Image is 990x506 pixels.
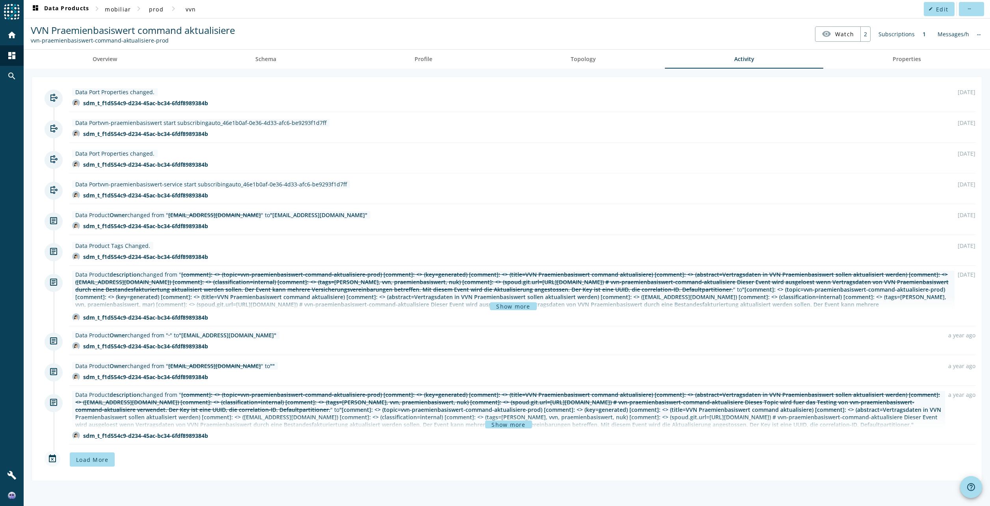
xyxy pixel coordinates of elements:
[75,88,154,96] div: Data Port Properties changed.
[934,26,973,42] div: Messages/h
[75,391,942,428] div: Data Product changed from " " to
[169,4,178,13] mat-icon: chevron_right
[860,27,870,41] div: 2
[75,180,347,188] div: Data Port auto_46e1b0af-0e36-4d33-afc6-be9293f1d7ff
[958,242,975,249] div: [DATE]
[7,51,17,60] mat-icon: dashboard
[75,271,949,293] span: [comment]: <> (topic=vvn-praemienbasiswert-command-aktualisiere-prod) [comment]: <> (key=generate...
[72,373,80,381] img: avatar
[948,331,975,339] div: a year ago
[72,130,80,138] img: avatar
[83,192,208,199] div: sdm_t_f1d554c9-d234-45ac-bc34-6fdf8989384b
[72,222,80,230] img: avatar
[958,119,975,126] div: [DATE]
[110,362,127,370] span: Owner
[924,2,955,16] button: Edit
[415,56,432,62] span: Profile
[31,24,235,37] span: VVN Praemienbasiswert command aktualisiere
[83,342,208,350] div: sdm_t_f1d554c9-d234-45ac-bc34-6fdf8989384b
[72,342,80,350] img: avatar
[75,362,275,370] div: Data Product changed from " " to
[936,6,948,13] span: Edit
[72,253,80,260] img: avatar
[72,191,80,199] img: avatar
[110,271,140,278] span: description
[948,391,975,398] div: a year ago
[815,27,860,41] button: Watch
[179,331,276,339] span: "[EMAIL_ADDRESS][DOMAIN_NAME]"
[958,271,975,278] div: [DATE]
[105,6,131,13] span: mobiliar
[100,180,229,188] span: vvn-praemienbasiswert-service start subscribing
[270,211,367,219] span: "[EMAIL_ADDRESS][DOMAIN_NAME]"
[967,7,971,11] mat-icon: more_horiz
[973,26,985,42] div: No information
[75,150,154,157] div: Data Port Properties changed.
[4,4,20,20] img: spoud-logo.svg
[893,56,921,62] span: Properties
[102,2,134,16] button: mobiliar
[496,303,530,309] span: Show more
[168,362,261,370] span: [EMAIL_ADDRESS][DOMAIN_NAME]
[75,331,276,339] div: Data Product changed from " " to
[83,373,208,381] div: sdm_t_f1d554c9-d234-45ac-bc34-6fdf8989384b
[571,56,596,62] span: Topology
[110,391,140,398] span: description
[491,422,525,428] span: Show more
[143,2,169,16] button: prod
[72,313,80,321] img: avatar
[83,130,208,138] div: sdm_t_f1d554c9-d234-45ac-bc34-6fdf8989384b
[958,211,975,219] div: [DATE]
[83,161,208,168] div: sdm_t_f1d554c9-d234-45ac-bc34-6fdf8989384b
[168,211,261,219] span: [EMAIL_ADDRESS][DOMAIN_NAME]
[929,7,933,11] mat-icon: edit
[7,30,17,40] mat-icon: home
[75,271,951,316] div: Data Product changed from " " to
[83,222,208,230] div: sdm_t_f1d554c9-d234-45ac-bc34-6fdf8989384b
[958,150,975,157] div: [DATE]
[92,4,102,13] mat-icon: chevron_right
[270,362,275,370] span: ""
[31,4,89,14] span: Data Products
[31,4,40,14] mat-icon: dashboard
[255,56,276,62] span: Schema
[822,29,831,39] mat-icon: visibility
[7,71,17,81] mat-icon: search
[966,482,976,492] mat-icon: help_outline
[75,119,326,126] div: Data Port auto_46e1b0af-0e36-4d33-afc6-be9293f1d7ff
[75,391,940,413] span: [comment]: <> (topic=vvn-praemienbasiswert-command-aktualisiere-prod) [comment]: <> (key=generate...
[8,492,16,500] img: c236d652661010a910244b51621316f6
[83,314,208,321] div: sdm_t_f1d554c9-d234-45ac-bc34-6fdf8989384b
[948,362,975,370] div: a year ago
[958,88,975,96] div: [DATE]
[83,253,208,260] div: sdm_t_f1d554c9-d234-45ac-bc34-6fdf8989384b
[72,432,80,439] img: avatar
[134,4,143,13] mat-icon: chevron_right
[76,456,108,463] span: Load More
[31,37,235,44] div: Kafka Topic: vvn-praemienbasiswert-command-aktualisiere-prod
[83,99,208,107] div: sdm_t_f1d554c9-d234-45ac-bc34-6fdf8989384b
[958,180,975,188] div: [DATE]
[875,26,919,42] div: Subscriptions
[75,406,941,428] span: "[comment]: <> (topic=vvn-praemienbasiswert-command-aktualisiere-prod) [comment]: <> (key=generat...
[75,211,367,219] div: Data Product changed from " " to
[83,432,208,439] div: sdm_t_f1d554c9-d234-45ac-bc34-6fdf8989384b
[72,160,80,168] img: avatar
[734,56,754,62] span: Activity
[178,2,203,16] button: vvn
[149,6,164,13] span: prod
[490,302,536,310] button: Show more
[75,242,150,249] div: Data Product Tags Changed.
[186,6,196,13] span: vvn
[100,119,208,126] span: vvn-praemienbasiswert start subscribing
[28,2,92,16] button: Data Products
[919,26,930,42] div: 1
[70,452,115,467] button: Load More
[835,27,854,41] span: Watch
[485,420,532,428] button: Show more
[110,331,127,339] span: Owner
[110,211,127,219] span: Owner
[72,99,80,107] img: avatar
[7,471,17,480] mat-icon: build
[45,451,60,467] mat-icon: event_busy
